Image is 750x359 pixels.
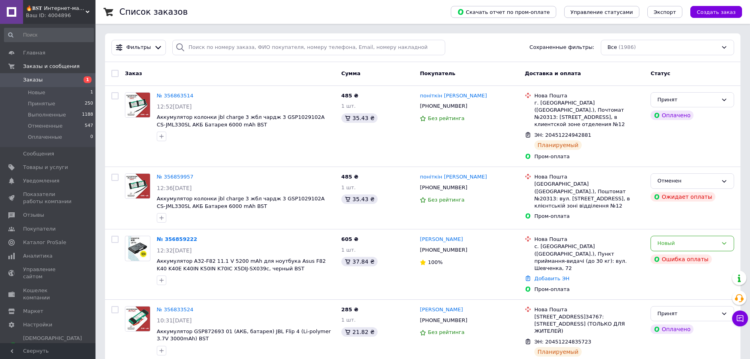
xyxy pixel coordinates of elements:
span: Все [608,44,617,51]
span: Главная [23,49,45,56]
img: Фото товару [125,93,150,117]
span: Уведомления [23,177,59,184]
a: Фото товару [125,236,150,261]
span: Аккумулятор GSP872693 01 (АКБ, батарея) JBL Flip 4 (Li-polymer 3.7V 3000mAh) BST [157,328,331,342]
span: 1 шт. [341,247,356,253]
span: Отмененные [28,122,62,130]
span: Кошелек компании [23,287,74,301]
span: 🔥𝐁𝐒𝐓 Интернет-магазин -❗По всем вопросам просьба писать в чат [26,5,86,12]
span: Отзывы [23,212,44,219]
div: Ваш ID: 4004896 [26,12,95,19]
a: Аккумулятор колонки jbl charge 3 жбл чардж 3 GSP1029102A CS-JML330SL АКБ Батарея 6000 mAh BST [157,114,325,128]
span: 12:36[DATE] [157,185,192,191]
div: г. [GEOGRAPHIC_DATA] ([GEOGRAPHIC_DATA].), Почтомат №20313: [STREET_ADDRESS], в клиентской зоне о... [534,99,644,128]
div: Пром-оплата [534,213,644,220]
a: Фото товару [125,306,150,332]
a: Аккумулятор A32-F82 11.1 V 5200 mAh для ноутбука Asus F82 K40 K40E K40IN K50IN K70IC X5DIJ-SX039c... [157,258,326,272]
div: Принят [657,96,718,104]
div: 35.43 ₴ [341,113,378,123]
span: Товары и услуги [23,164,68,171]
div: Новый [657,239,718,248]
input: Поиск [4,28,94,42]
span: Принятые [28,100,55,107]
span: Доставка и оплата [525,70,581,76]
a: Добавить ЭН [534,276,569,281]
div: Оплачено [651,111,694,120]
span: Аналитика [23,252,53,260]
span: [DEMOGRAPHIC_DATA] и счета [23,335,82,357]
span: 100% [428,259,442,265]
span: [PHONE_NUMBER] [420,247,467,253]
span: Заказы [23,76,43,83]
button: Чат с покупателем [732,310,748,326]
span: 1 шт. [341,317,356,323]
span: Без рейтинга [428,115,464,121]
span: Новые [28,89,45,96]
span: 1 шт. [341,103,356,109]
img: Фото товару [125,307,150,331]
div: Отменен [657,177,718,185]
span: Сохраненные фильтры: [530,44,594,51]
span: Показатели работы компании [23,191,74,205]
span: 1 [84,76,92,83]
span: 250 [85,100,93,107]
img: Фото товару [128,236,147,261]
a: № 356863514 [157,93,193,99]
div: Пром-оплата [534,153,644,160]
button: Создать заказ [690,6,742,18]
div: Ожидает оплаты [651,192,715,202]
div: 35.43 ₴ [341,194,378,204]
div: 21.82 ₴ [341,327,378,337]
span: ЭН: 20451224835723 [534,339,591,345]
a: [PERSON_NAME] [420,236,463,243]
span: Фильтры [127,44,151,51]
div: [GEOGRAPHIC_DATA] ([GEOGRAPHIC_DATA].), Поштомат №20313: вул. [STREET_ADDRESS], в клієнтській зон... [534,180,644,210]
span: 485 ₴ [341,174,358,180]
a: Аккумулятор колонки jbl charge 3 жбл чардж 3 GSP1029102A CS-JML330SL АКБ Батарея 6000 mAh BST [157,196,325,209]
span: Маркет [23,308,43,315]
div: Принят [657,310,718,318]
span: 12:32[DATE] [157,247,192,254]
span: 12:52[DATE] [157,103,192,110]
a: № 356859222 [157,236,197,242]
span: ЭН: 20451224942881 [534,132,591,138]
span: Выполненные [28,111,66,118]
a: [PERSON_NAME] [420,306,463,314]
span: Создать заказ [697,9,736,15]
span: Заказ [125,70,142,76]
h1: Список заказов [119,7,188,17]
span: [PHONE_NUMBER] [420,317,467,323]
a: поніткін [PERSON_NAME] [420,92,487,100]
div: с. [GEOGRAPHIC_DATA] ([GEOGRAPHIC_DATA].), Пункт приймання-видачі (до 30 кг): вул. Шевченка, 72 [534,243,644,272]
span: [PHONE_NUMBER] [420,103,467,109]
a: № 356833524 [157,307,193,312]
div: [STREET_ADDRESS]34767: [STREET_ADDRESS] (ТОЛЬКО ДЛЯ ЖИТЕЛЕЙ) [534,313,644,335]
div: 37.84 ₴ [341,257,378,266]
a: Создать заказ [682,9,742,15]
span: (1986) [619,44,636,50]
span: Без рейтинга [428,329,464,335]
span: 485 ₴ [341,93,358,99]
span: Сообщения [23,150,54,157]
img: Фото товару [125,174,150,198]
span: Настройки [23,321,52,328]
span: Управление статусами [571,9,633,15]
span: [PHONE_NUMBER] [420,184,467,190]
input: Поиск по номеру заказа, ФИО покупателя, номеру телефона, Email, номеру накладной [172,40,446,55]
span: Покупатель [420,70,455,76]
span: 1188 [82,111,93,118]
span: Покупатели [23,225,56,233]
div: Пром-оплата [534,286,644,293]
span: 547 [85,122,93,130]
div: Оплачено [651,324,694,334]
button: Скачать отчет по пром-оплате [451,6,556,18]
span: Скачать отчет по пром-оплате [457,8,550,16]
div: Нова Пошта [534,92,644,99]
div: Планируемый [534,140,582,150]
div: Нова Пошта [534,236,644,243]
span: 285 ₴ [341,307,358,312]
span: 605 ₴ [341,236,358,242]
